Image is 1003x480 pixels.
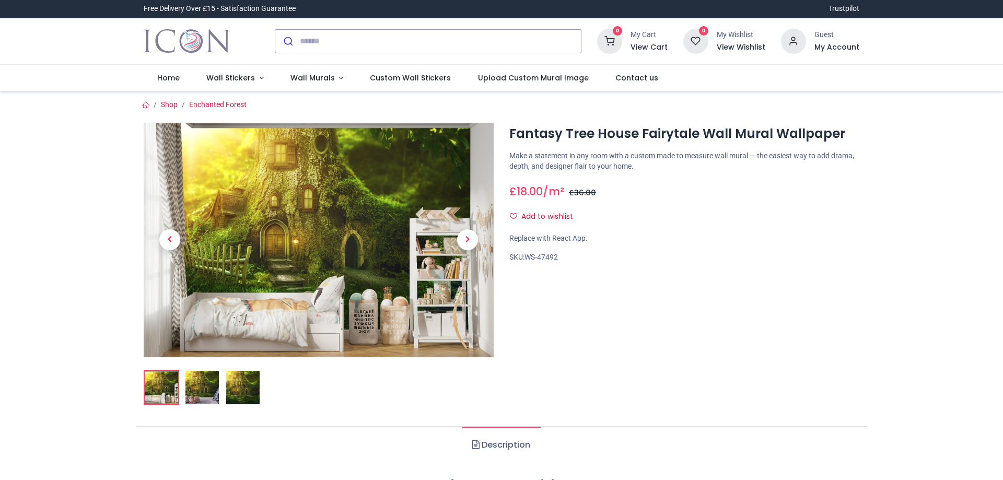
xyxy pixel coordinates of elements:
span: Home [157,73,180,83]
h1: Fantasy Tree House Fairytale Wall Mural Wallpaper [509,125,859,143]
sup: 0 [699,26,709,36]
a: Wall Murals [277,65,357,92]
a: Previous [144,158,196,322]
a: View Cart [631,42,668,53]
sup: 0 [613,26,623,36]
div: My Wishlist [717,30,765,40]
span: Next [457,229,478,250]
a: Wall Stickers [193,65,277,92]
img: Fantasy Tree House Fairytale Wall Mural Wallpaper [145,371,178,404]
a: Enchanted Forest [189,100,247,109]
button: Add to wishlistAdd to wishlist [509,208,582,226]
span: Previous [159,229,180,250]
a: Logo of Icon Wall Stickers [144,27,230,56]
div: Replace with React App. [509,233,859,244]
div: Guest [814,30,859,40]
a: Shop [161,100,178,109]
span: £ [569,188,596,198]
a: Next [441,158,494,322]
a: 0 [597,36,622,44]
a: 0 [683,36,708,44]
span: /m² [543,184,564,199]
img: Icon Wall Stickers [144,27,230,56]
a: Description [462,427,540,463]
i: Add to wishlist [510,213,517,220]
div: Free Delivery Over £15 - Satisfaction Guarantee [144,4,296,14]
a: My Account [814,42,859,53]
a: View Wishlist [717,42,765,53]
span: £ [509,184,543,199]
p: Make a statement in any room with a custom made to measure wall mural — the easiest way to add dr... [509,151,859,171]
img: WS-47492-02 [185,371,219,404]
span: WS-47492 [524,253,558,261]
div: My Cart [631,30,668,40]
span: Wall Murals [290,73,335,83]
img: Fantasy Tree House Fairytale Wall Mural Wallpaper [144,123,494,357]
span: 18.00 [517,184,543,199]
a: Trustpilot [829,4,859,14]
button: Submit [275,30,300,53]
span: Custom Wall Stickers [370,73,451,83]
span: Wall Stickers [206,73,255,83]
span: Upload Custom Mural Image [478,73,589,83]
div: SKU: [509,252,859,263]
span: Contact us [615,73,658,83]
img: WS-47492-03 [226,371,260,404]
span: 36.00 [574,188,596,198]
